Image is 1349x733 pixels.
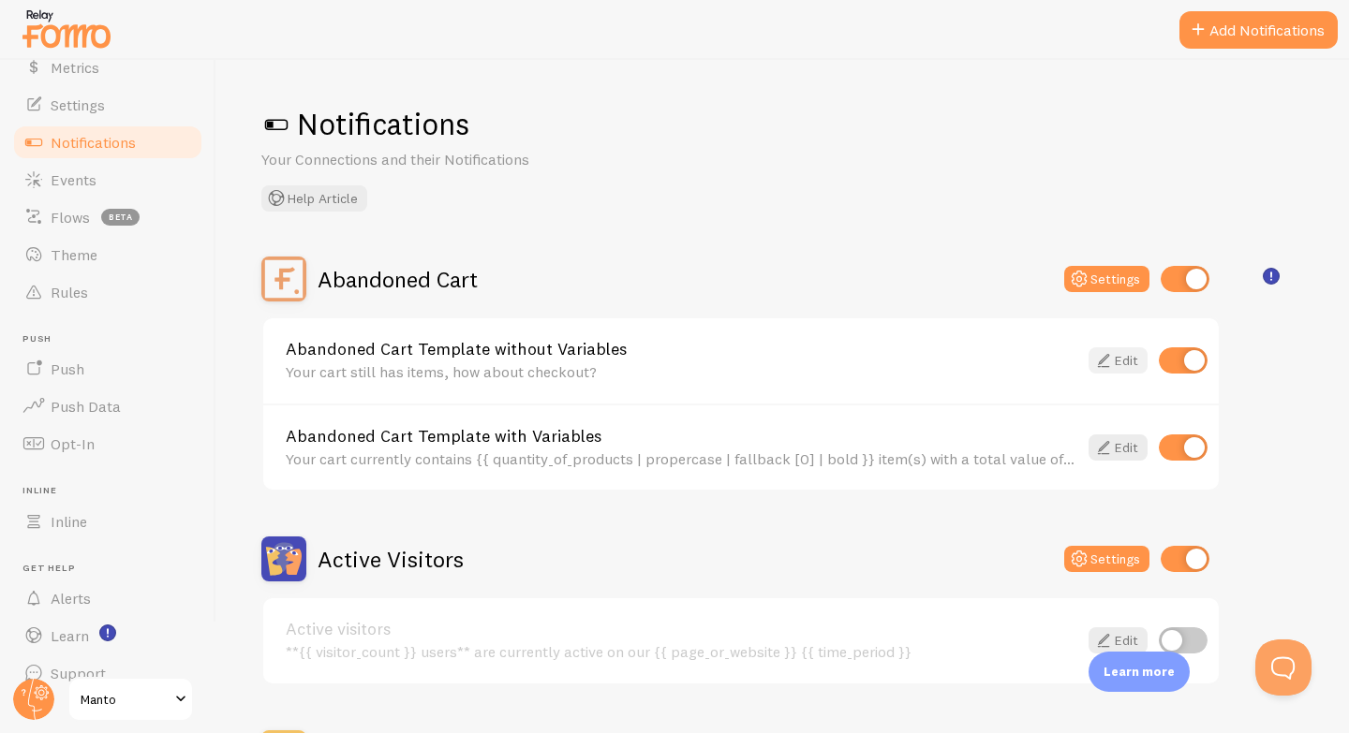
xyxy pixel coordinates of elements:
[1263,268,1280,285] svg: <p>🛍️ For Shopify Users</p><p>To use the <strong>Abandoned Cart with Variables</strong> template,...
[286,341,1077,358] a: Abandoned Cart Template without Variables
[51,434,95,453] span: Opt-In
[261,536,306,581] img: Active Visitors
[1089,347,1148,374] a: Edit
[1089,652,1190,692] div: Learn more
[22,333,204,345] span: Push
[51,245,97,264] span: Theme
[11,236,204,273] a: Theme
[51,208,90,227] span: Flows
[22,563,204,575] span: Get Help
[318,265,478,294] h2: Abandoned Cart
[1089,627,1148,653] a: Edit
[1255,639,1312,696] iframe: Help Scout Beacon - Open
[101,209,140,226] span: beta
[261,185,367,212] button: Help Article
[11,198,204,236] a: Flows beta
[11,124,204,161] a: Notifications
[286,428,1077,445] a: Abandoned Cart Template with Variables
[51,664,106,682] span: Support
[51,95,105,114] span: Settings
[261,257,306,301] img: Abandoned Cart
[99,624,116,641] svg: <p>Watch New Feature Tutorials!</p>
[1089,434,1148,461] a: Edit
[261,105,1304,143] h1: Notifications
[11,273,204,311] a: Rules
[1104,663,1175,681] p: Learn more
[1064,266,1149,292] button: Settings
[11,350,204,388] a: Push
[11,579,204,617] a: Alerts
[261,149,711,170] p: Your Connections and their Notifications
[51,58,99,77] span: Metrics
[318,545,464,574] h2: Active Visitors
[286,363,1077,380] div: Your cart still has items, how about checkout?
[11,503,204,540] a: Inline
[11,425,204,462] a: Opt-In
[51,589,91,608] span: Alerts
[51,359,84,378] span: Push
[11,86,204,124] a: Settings
[20,5,113,52] img: fomo-relay-logo-orange.svg
[67,677,194,722] a: Manto
[51,512,87,531] span: Inline
[22,485,204,497] span: Inline
[51,283,88,301] span: Rules
[11,49,204,86] a: Metrics
[11,161,204,198] a: Events
[286,450,1077,467] div: Your cart currently contains {{ quantity_of_products | propercase | fallback [0] | bold }} item(s...
[51,133,136,152] span: Notifications
[286,643,1077,660] div: **{{ visitor_count }} users** are currently active on our {{ page_or_website }} {{ time_period }}
[11,617,204,654] a: Learn
[51,397,121,416] span: Push Data
[11,654,204,692] a: Support
[51,170,96,189] span: Events
[51,626,89,645] span: Learn
[1064,546,1149,572] button: Settings
[81,688,170,711] span: Manto
[286,621,1077,638] a: Active visitors
[11,388,204,425] a: Push Data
